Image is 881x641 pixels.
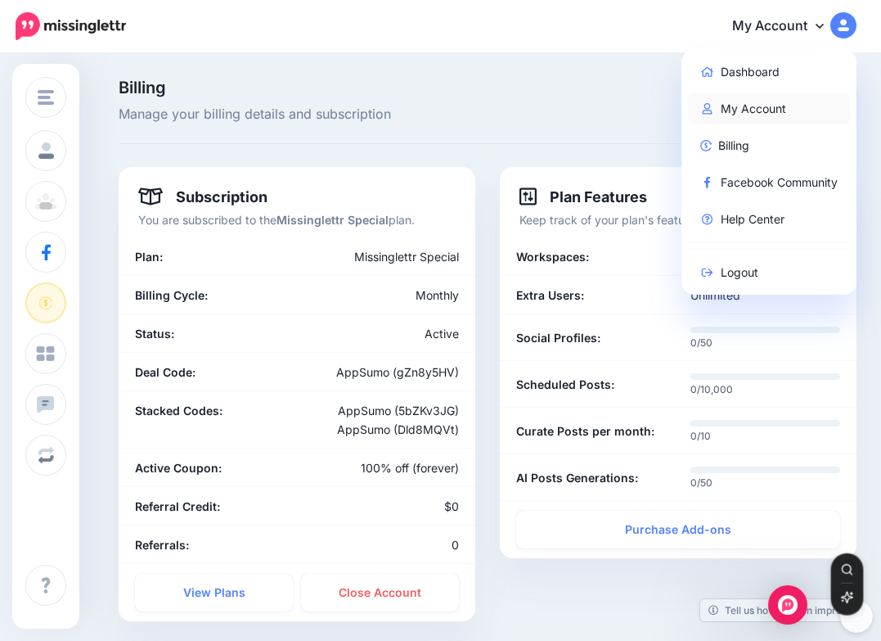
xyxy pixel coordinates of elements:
div: Unlimited [678,247,852,266]
div: Active [297,324,471,343]
span: Manage your billing details and subscription [119,104,602,125]
b: Workspaces: [516,247,589,266]
b: Status: [135,327,174,341]
a: Facebook Community [688,166,851,198]
b: Referrals: [135,538,189,552]
b: Plan: [135,250,163,264]
b: AI Posts Generations: [516,468,638,487]
a: View Plans [135,574,293,612]
h4: Subscription [138,187,267,206]
b: Deal Code: [135,365,196,379]
b: Billing Cycle: [135,288,208,302]
b: Missinglettr Special [276,213,389,227]
div: AppSumo (5bZKv3JG) AppSumo (Dld8MQVt) [297,401,471,439]
div: Monthly [297,286,471,305]
b: Referral Credit: [135,499,220,513]
h4: Plan Features [519,187,647,206]
span: 0 [452,538,459,552]
a: Help Center [688,203,851,235]
div: Open Intercom Messenger [768,585,807,625]
b: Extra Users: [516,286,584,305]
p: 0/10 [690,428,840,445]
img: menu.png [38,90,54,105]
b: Scheduled Posts: [516,375,614,394]
div: Missinglettr Special [239,247,471,266]
span: Billing [119,79,602,96]
a: Dashboard [688,56,851,88]
b: Curate Posts per month: [516,422,654,440]
p: 0/50 [690,475,840,491]
p: You are subscribed to the plan. [138,210,456,229]
img: revenue-blue.png [700,140,712,151]
a: My Account [716,7,856,47]
div: Unlimited [678,286,852,305]
img: Missinglettr [16,12,126,40]
p: Keep track of your plan's features and upgrade if needed. [519,210,837,229]
b: Stacked Codes: [135,404,222,418]
div: AppSumo (gZn8y5HV) [297,363,471,381]
p: 0/10,000 [690,381,840,398]
a: Logout [688,256,851,288]
p: 0/50 [690,335,840,351]
a: Close Account [301,574,459,612]
div: $0 [297,497,471,516]
div: My Account [681,49,857,295]
a: Billing [688,129,851,161]
a: Purchase Add-ons [516,511,840,548]
a: Tell us how we can improve [700,599,861,621]
div: 100% off (forever) [297,458,471,477]
a: My Account [688,93,851,124]
b: Active Coupon: [135,461,222,475]
b: Social Profiles: [516,328,600,347]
